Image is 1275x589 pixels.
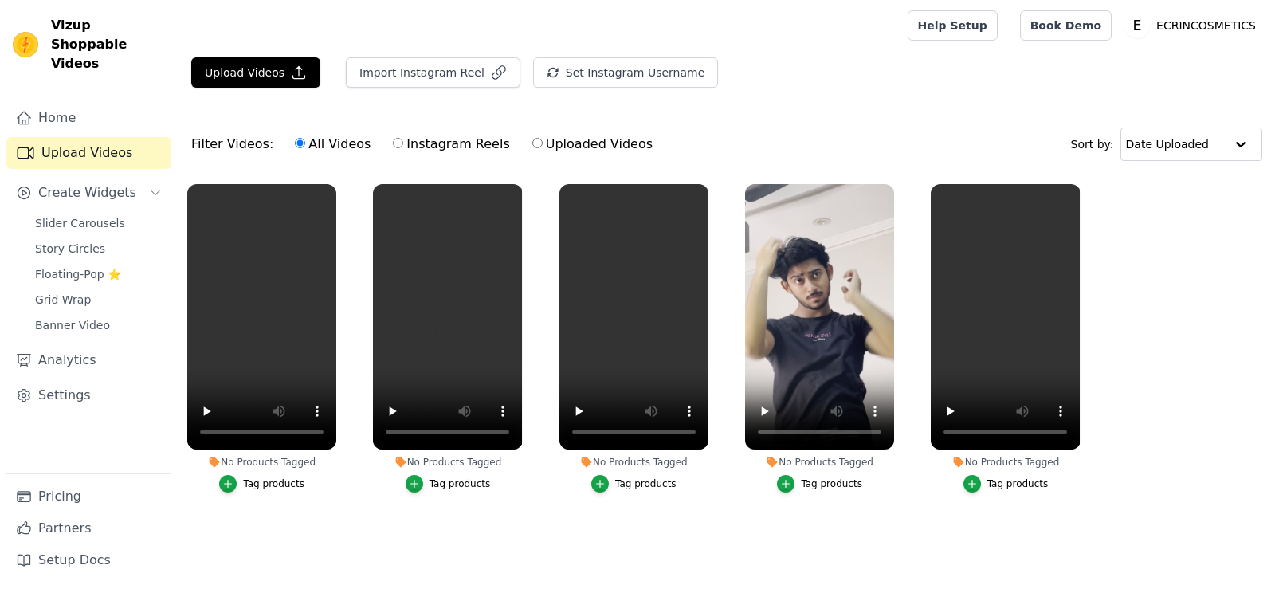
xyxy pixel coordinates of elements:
text: E [1133,18,1142,33]
span: Floating-Pop ⭐ [35,266,121,282]
span: Banner Video [35,317,110,333]
div: Tag products [430,477,491,490]
span: Slider Carousels [35,215,125,231]
button: Upload Videos [191,57,320,88]
a: Analytics [6,344,171,376]
a: Home [6,102,171,134]
button: Tag products [406,475,491,493]
a: Book Demo [1020,10,1112,41]
a: Setup Docs [6,544,171,576]
div: No Products Tagged [373,456,522,469]
button: Tag products [963,475,1049,493]
button: Import Instagram Reel [346,57,520,88]
input: Instagram Reels [393,138,403,148]
a: Help Setup [908,10,998,41]
a: Banner Video [25,314,171,336]
span: Create Widgets [38,183,136,202]
a: Floating-Pop ⭐ [25,263,171,285]
div: No Products Tagged [187,456,336,469]
div: Tag products [801,477,862,490]
a: Slider Carousels [25,212,171,234]
label: Instagram Reels [392,134,510,155]
button: Set Instagram Username [533,57,718,88]
div: No Products Tagged [745,456,894,469]
input: All Videos [295,138,305,148]
span: Grid Wrap [35,292,91,308]
button: Tag products [591,475,677,493]
div: No Products Tagged [931,456,1080,469]
button: Tag products [219,475,304,493]
div: Filter Videos: [191,126,661,163]
input: Uploaded Videos [532,138,543,148]
p: ECRINCOSMETICS [1150,11,1262,40]
a: Settings [6,379,171,411]
a: Story Circles [25,238,171,260]
label: All Videos [294,134,371,155]
div: Tag products [243,477,304,490]
div: No Products Tagged [559,456,708,469]
div: Tag products [615,477,677,490]
a: Grid Wrap [25,289,171,311]
img: Vizup [13,32,38,57]
div: Tag products [987,477,1049,490]
span: Story Circles [35,241,105,257]
button: Create Widgets [6,177,171,209]
label: Uploaded Videos [532,134,653,155]
div: Sort by: [1071,128,1263,161]
button: E ECRINCOSMETICS [1124,11,1262,40]
a: Partners [6,512,171,544]
button: Tag products [777,475,862,493]
a: Pricing [6,481,171,512]
a: Upload Videos [6,137,171,169]
span: Vizup Shoppable Videos [51,16,165,73]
